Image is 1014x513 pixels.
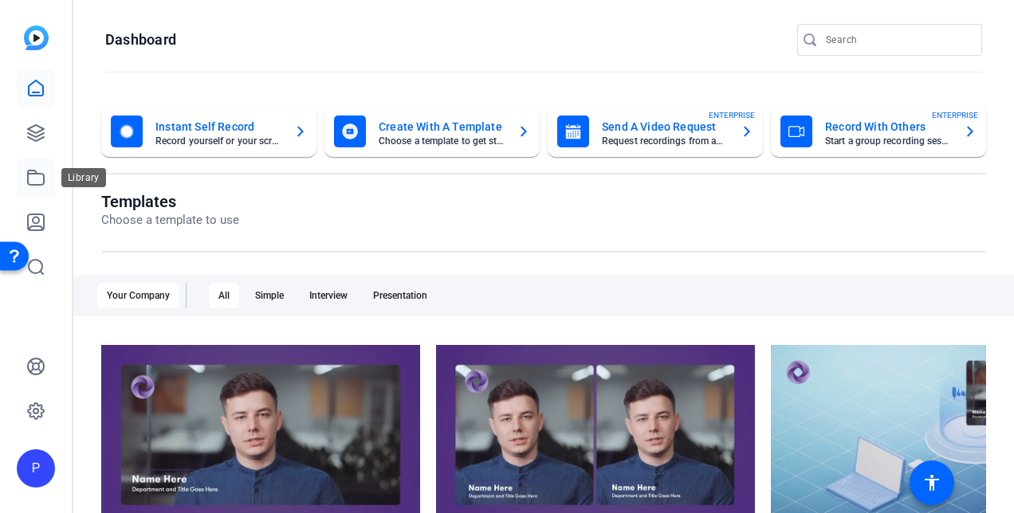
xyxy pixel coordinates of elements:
mat-card-subtitle: Start a group recording session [825,136,951,146]
mat-card-subtitle: Choose a template to get started [379,136,505,146]
p: Choose a template to use [101,211,239,229]
img: blue-gradient.svg [24,25,49,50]
mat-card-title: Create With A Template [379,117,505,136]
button: Record With OthersStart a group recording sessionENTERPRISE [771,106,986,157]
div: Simple [246,283,293,308]
mat-card-title: Instant Self Record [155,117,281,136]
h1: Dashboard [105,30,176,49]
button: Create With A TemplateChoose a template to get started [324,106,540,157]
button: Send A Video RequestRequest recordings from anyone, anywhereENTERPRISE [548,106,763,157]
div: P [17,449,55,488]
button: Instant Self RecordRecord yourself or your screen [101,106,316,157]
span: ENTERPRISE [709,109,755,121]
div: Interview [300,283,357,308]
div: Library [61,168,106,187]
div: Your Company [97,283,179,308]
h1: Templates [101,192,239,211]
div: Presentation [364,283,437,308]
mat-card-subtitle: Record yourself or your screen [155,136,281,146]
mat-card-title: Send A Video Request [602,117,728,136]
div: All [209,283,239,308]
mat-card-title: Record With Others [825,117,951,136]
mat-card-subtitle: Request recordings from anyone, anywhere [602,136,728,146]
mat-icon: accessibility [922,473,941,492]
span: ENTERPRISE [932,109,978,121]
input: Search [826,30,969,49]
